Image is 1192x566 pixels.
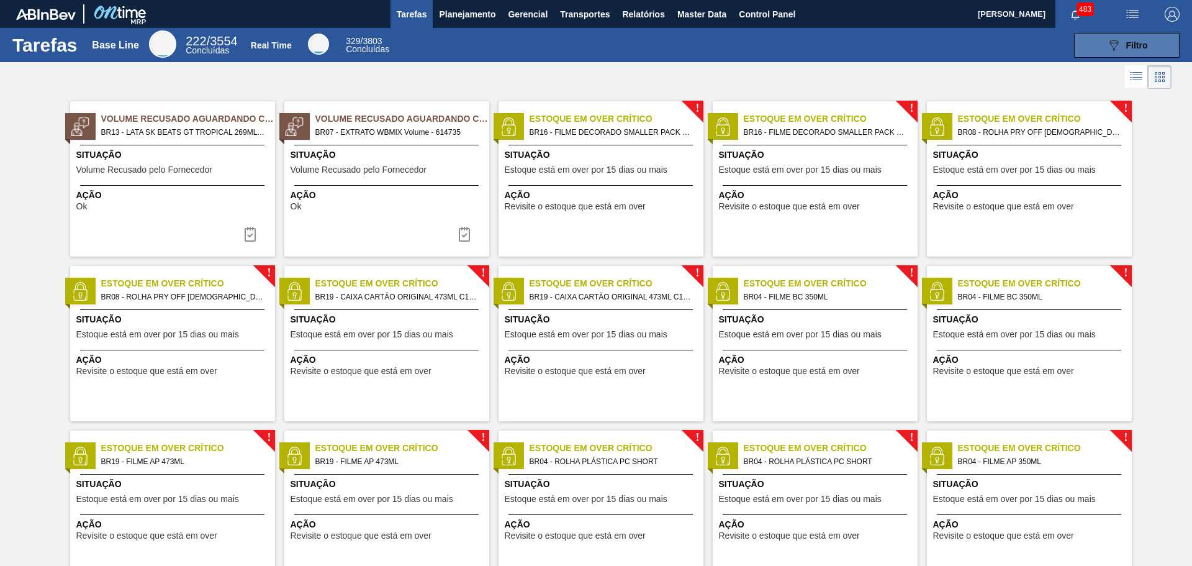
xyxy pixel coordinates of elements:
span: Situação [76,148,272,162]
span: Volume Recusado Aguardando Ciência [315,112,489,126]
span: BR19 - CAIXA CARTÃO ORIGINAL 473ML C12 SLEEK [530,290,693,304]
span: Ação [291,189,486,202]
span: Estoque está em over por 15 dias ou mais [719,330,882,339]
div: Real Time [251,40,292,50]
span: Estoque em Over Crítico [101,442,275,455]
img: status [71,447,89,465]
span: Ação [719,189,914,202]
div: Base Line [92,40,139,51]
span: Revisite o estoque que está em over [76,367,217,376]
span: BR13 - LATA SK BEATS GT TROPICAL 269ML Volume - 630026 [101,126,265,139]
span: Ação [76,518,272,531]
span: ! [481,268,485,278]
span: Planejamento [439,7,495,22]
span: Ação [291,518,486,531]
span: Situação [291,478,486,491]
span: ! [695,433,699,442]
span: Situação [76,313,272,326]
span: Master Data [677,7,726,22]
span: Ação [505,189,700,202]
span: Situação [505,478,700,491]
img: status [285,447,304,465]
span: Estoque está em over por 15 dias ou mais [933,330,1096,339]
button: icon-task-complete [449,222,479,247]
span: Estoque está em over por 15 dias ou mais [76,330,239,339]
img: TNhmsLtSVTkK8tSr43FrP2fwEKptu5GPRR3wAAAABJRU5ErkJggg== [16,9,76,20]
button: icon-task-complete [235,222,265,247]
div: Base Line [186,36,237,55]
span: Estoque em Over Crítico [530,442,703,455]
div: Real Time [308,34,329,55]
img: status [928,447,946,465]
span: Situação [76,478,272,491]
span: Ação [505,354,700,367]
span: Situação [719,478,914,491]
span: Revisite o estoque que está em over [719,531,860,541]
span: Estoque em Over Crítico [958,277,1132,290]
span: Situação [505,148,700,162]
img: status [928,117,946,136]
span: Control Panel [739,7,795,22]
span: Revisite o estoque que está em over [291,367,431,376]
span: Ação [719,518,914,531]
span: BR16 - FILME DECORADO SMALLER PACK 269ML [744,126,908,139]
span: Estoque em Over Crítico [530,112,703,126]
span: Relatórios [622,7,664,22]
span: Ok [76,202,88,211]
span: BR04 - ROLHA PLÁSTICA PC SHORT [744,455,908,468]
span: ! [695,104,699,113]
span: ! [267,433,271,442]
span: ! [267,268,271,278]
span: Situação [933,313,1129,326]
span: Estoque em Over Crítico [315,277,489,290]
span: Estoque está em over por 15 dias ou mais [505,330,667,339]
span: Estoque está em over por 15 dias ou mais [505,165,667,175]
span: 222 [186,34,206,48]
span: Revisite o estoque que está em over [719,367,860,376]
span: Estoque está em over por 15 dias ou mais [291,495,453,504]
span: ! [695,268,699,278]
span: BR19 - FILME AP 473ML [101,455,265,468]
span: Gerencial [508,7,548,22]
img: status [713,117,732,136]
button: Filtro [1074,33,1180,58]
span: ! [1124,104,1127,113]
div: Base Line [149,30,176,58]
span: Estoque em Over Crítico [744,442,918,455]
span: Filtro [1126,40,1148,50]
button: Notificações [1055,6,1095,23]
div: Completar tarefa: 30390538 [235,222,265,247]
span: Revisite o estoque que está em over [719,202,860,211]
span: BR04 - ROLHA PLÁSTICA PC SHORT [530,455,693,468]
span: 329 [346,36,360,46]
span: Volume Recusado Aguardando Ciência [101,112,275,126]
span: Situação [933,478,1129,491]
img: Logout [1165,7,1180,22]
div: Visão em Cards [1148,65,1172,89]
img: status [71,282,89,301]
span: Revisite o estoque que está em over [933,531,1074,541]
span: ! [481,433,485,442]
span: BR04 - FILME BC 350ML [744,290,908,304]
span: Estoque está em over por 15 dias ou mais [719,495,882,504]
img: status [71,117,89,136]
span: BR19 - CAIXA CARTÃO ORIGINAL 473ML C12 SLEEK [315,290,479,304]
span: Revisite o estoque que está em over [933,367,1074,376]
img: status [713,447,732,465]
span: Ação [291,354,486,367]
span: BR08 - ROLHA PRY OFF BRAHMA 300ML [101,290,265,304]
img: status [713,282,732,301]
span: Ação [76,189,272,202]
span: Ação [719,354,914,367]
span: Ação [933,354,1129,367]
img: status [285,282,304,301]
img: userActions [1125,7,1140,22]
span: Volume Recusado pelo Fornecedor [76,165,212,175]
span: Estoque em Over Crítico [958,112,1132,126]
span: Revisite o estoque que está em over [505,202,646,211]
span: ! [1124,433,1127,442]
img: status [499,282,518,301]
span: 483 [1077,2,1094,16]
span: Situação [933,148,1129,162]
span: BR04 - FILME AP 350ML [958,455,1122,468]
